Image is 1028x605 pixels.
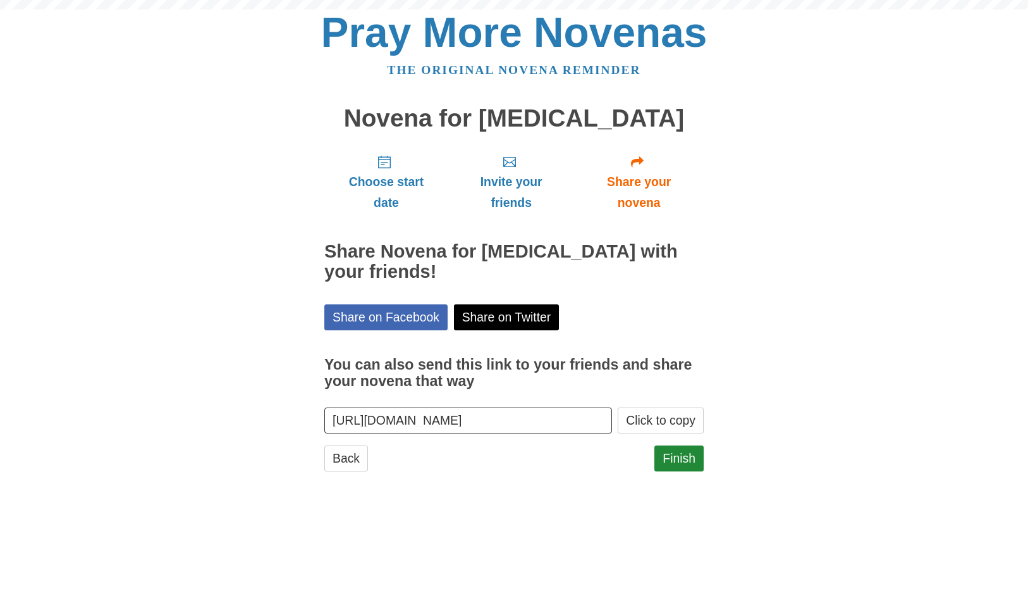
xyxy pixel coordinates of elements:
span: Invite your friends [461,172,561,213]
span: Share your novena [587,172,691,213]
a: Share your novena [574,144,704,220]
a: Share on Twitter [454,304,560,330]
h3: You can also send this link to your friends and share your novena that way [324,357,704,389]
a: Finish [654,446,704,471]
h2: Share Novena for [MEDICAL_DATA] with your friends! [324,242,704,282]
a: Back [324,446,368,471]
a: The original novena reminder [388,63,641,77]
a: Pray More Novenas [321,9,707,56]
a: Share on Facebook [324,304,448,330]
a: Choose start date [324,144,448,220]
button: Click to copy [618,408,704,433]
span: Choose start date [337,172,436,213]
h1: Novena for [MEDICAL_DATA] [324,105,704,132]
a: Invite your friends [448,144,574,220]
